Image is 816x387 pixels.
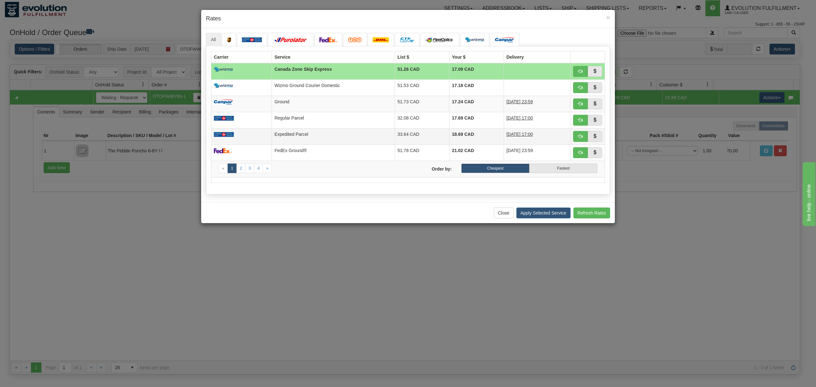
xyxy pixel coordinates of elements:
th: Delivery [504,51,570,63]
img: CarrierLogo_10182.png [425,37,454,42]
img: purolator.png [273,37,309,42]
td: 5 Days [504,96,570,112]
td: 51.78 CAD [395,144,449,161]
span: × [606,14,610,21]
th: Carrier [211,51,272,63]
td: 17.18 CAD [449,79,504,96]
button: Close [606,14,610,21]
img: wizmo.png [465,37,484,42]
td: 8 Days [504,112,570,128]
img: campar.png [214,99,233,105]
img: Canada_post.png [214,116,234,121]
img: tnt.png [348,37,362,42]
a: 1 [228,164,237,173]
td: Wizmo Ground Courier Domestic [272,79,395,96]
td: Canada Zone Skip Express [272,63,395,80]
td: 51.53 CAD [395,79,449,96]
img: wizmo.png [214,83,233,88]
img: Canada_post.png [214,132,234,137]
td: 17.24 CAD [449,96,504,112]
img: dhl.png [373,37,389,42]
label: Order by: [408,164,456,172]
span: [DATE] 23:59 [506,148,533,153]
a: 2 [236,164,245,173]
td: 51.73 CAD [395,96,449,112]
img: CarrierLogo_10191.png [400,37,414,42]
a: 4 [254,164,263,173]
a: Previous [219,164,228,173]
span: [DATE] 17:00 [506,115,533,120]
a: Next [263,164,272,173]
th: List $ [395,51,449,63]
h4: Rates [206,15,610,23]
iframe: chat widget [801,161,815,226]
button: Close [494,208,514,218]
td: 5 Days [504,128,570,144]
img: ups.png [227,37,231,42]
button: Apply Selected Service [516,208,571,218]
img: FedEx.png [214,148,232,153]
td: FedEx Ground® [272,144,395,161]
td: 33.64 CAD [395,128,449,144]
img: campar.png [495,37,514,42]
td: 51.26 CAD [395,63,449,80]
td: Expedited Parcel [272,128,395,144]
a: 3 [245,164,254,173]
td: Regular Parcel [272,112,395,128]
td: 17.09 CAD [449,63,504,80]
img: FedEx.png [319,37,337,42]
label: Fastest [529,164,597,173]
button: Refresh Rates [573,208,610,218]
td: Ground [272,96,395,112]
a: All [206,33,221,46]
span: [DATE] 17:00 [506,132,533,137]
td: 21.02 CAD [449,144,504,161]
th: Your $ [449,51,504,63]
label: Cheapest [461,164,529,173]
td: 18.69 CAD [449,128,504,144]
td: 32.08 CAD [395,112,449,128]
span: « [222,166,224,171]
span: [DATE] 23:59 [506,99,533,104]
img: wizmo.png [214,67,233,72]
th: Service [272,51,395,63]
div: live help - online [5,4,59,11]
span: » [266,166,268,171]
img: Canada_post.png [242,37,262,42]
td: 17.69 CAD [449,112,504,128]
